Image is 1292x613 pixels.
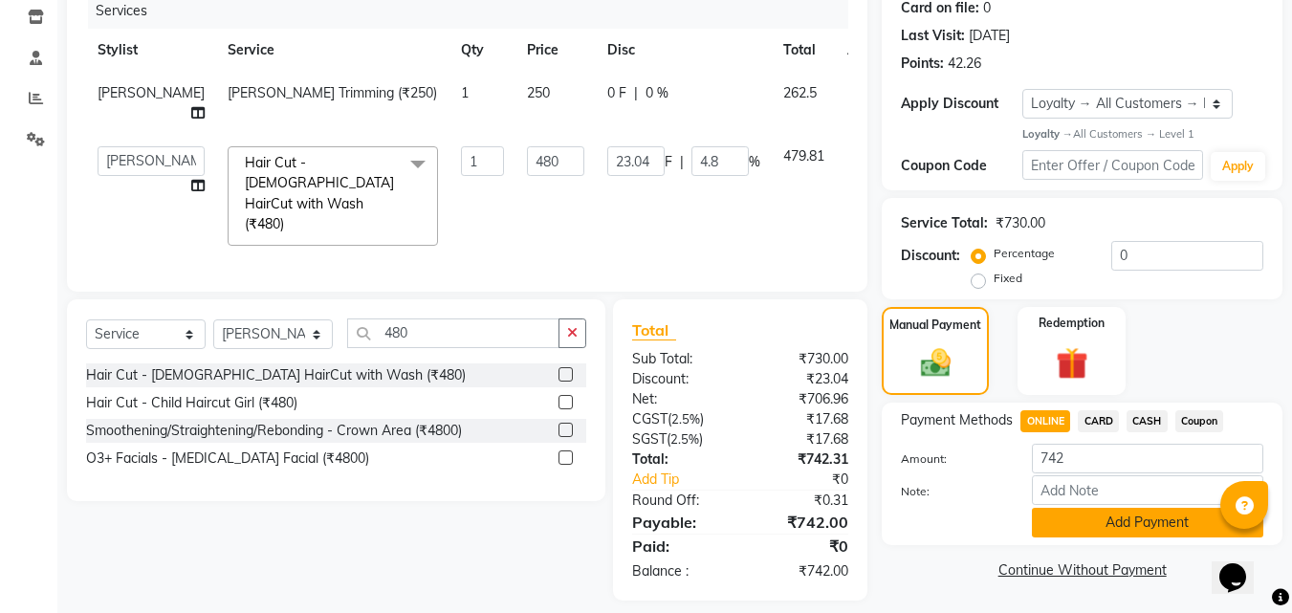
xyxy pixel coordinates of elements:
[607,83,626,103] span: 0 F
[245,154,394,232] span: Hair Cut - [DEMOGRAPHIC_DATA] HairCut with Wash (₹480)
[618,409,740,429] div: ( )
[740,389,863,409] div: ₹706.96
[671,411,700,427] span: 2.5%
[515,29,596,72] th: Price
[596,29,772,72] th: Disc
[646,83,668,103] span: 0 %
[86,29,216,72] th: Stylist
[527,84,550,101] span: 250
[461,84,469,101] span: 1
[1127,410,1168,432] span: CASH
[901,54,944,74] div: Points:
[680,152,684,172] span: |
[1032,444,1263,473] input: Amount
[1032,475,1263,505] input: Add Note
[618,511,740,534] div: Payable:
[1175,410,1224,432] span: Coupon
[886,560,1279,580] a: Continue Without Payment
[836,29,899,72] th: Action
[86,365,466,385] div: Hair Cut - [DEMOGRAPHIC_DATA] HairCut with Wash (₹480)
[618,449,740,470] div: Total:
[889,317,981,334] label: Manual Payment
[86,421,462,441] div: Smoothening/Straightening/Rebonding - Crown Area (₹4800)
[618,369,740,389] div: Discount:
[1022,127,1073,141] strong: Loyalty →
[901,410,1013,430] span: Payment Methods
[1020,410,1070,432] span: ONLINE
[948,54,981,74] div: 42.26
[632,410,668,427] span: CGST
[740,429,863,449] div: ₹17.68
[783,84,817,101] span: 262.5
[749,152,760,172] span: %
[740,449,863,470] div: ₹742.31
[86,393,297,413] div: Hair Cut - Child Haircut Girl (₹480)
[618,535,740,558] div: Paid:
[901,246,960,266] div: Discount:
[1212,536,1273,594] iframe: chat widget
[618,470,760,490] a: Add Tip
[634,83,638,103] span: |
[449,29,515,72] th: Qty
[1032,508,1263,537] button: Add Payment
[1211,152,1265,181] button: Apply
[887,450,1017,468] label: Amount:
[911,345,960,380] img: _cash.svg
[618,491,740,511] div: Round Off:
[887,483,1017,500] label: Note:
[670,431,699,447] span: 2.5%
[740,491,863,511] div: ₹0.31
[98,84,205,101] span: [PERSON_NAME]
[618,389,740,409] div: Net:
[740,561,863,581] div: ₹742.00
[740,511,863,534] div: ₹742.00
[1046,343,1098,383] img: _gift.svg
[284,215,293,232] a: x
[740,349,863,369] div: ₹730.00
[632,320,676,340] span: Total
[1039,315,1105,332] label: Redemption
[783,147,824,164] span: 479.81
[772,29,836,72] th: Total
[228,84,437,101] span: [PERSON_NAME] Trimming (₹250)
[1022,150,1203,180] input: Enter Offer / Coupon Code
[740,409,863,429] div: ₹17.68
[347,318,559,348] input: Search or Scan
[632,430,667,448] span: SGST
[1022,126,1263,142] div: All Customers → Level 1
[901,156,1021,176] div: Coupon Code
[901,26,965,46] div: Last Visit:
[216,29,449,72] th: Service
[86,449,369,469] div: O3+ Facials - [MEDICAL_DATA] Facial (₹4800)
[994,245,1055,262] label: Percentage
[618,561,740,581] div: Balance :
[969,26,1010,46] div: [DATE]
[618,429,740,449] div: ( )
[740,535,863,558] div: ₹0
[740,369,863,389] div: ₹23.04
[901,213,988,233] div: Service Total:
[665,152,672,172] span: F
[994,270,1022,287] label: Fixed
[761,470,864,490] div: ₹0
[901,94,1021,114] div: Apply Discount
[996,213,1045,233] div: ₹730.00
[618,349,740,369] div: Sub Total:
[1078,410,1119,432] span: CARD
